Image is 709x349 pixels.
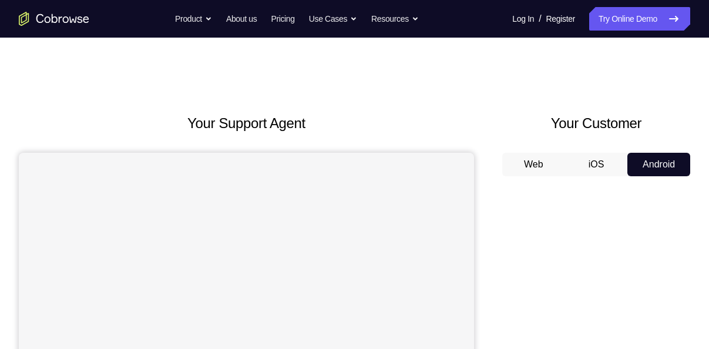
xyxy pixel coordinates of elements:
a: Register [546,7,575,31]
button: Use Cases [309,7,357,31]
a: About us [226,7,257,31]
button: Android [627,153,690,176]
button: iOS [565,153,628,176]
h2: Your Support Agent [19,113,474,134]
button: Web [502,153,565,176]
a: Log In [512,7,534,31]
a: Pricing [271,7,294,31]
span: / [539,12,541,26]
a: Go to the home page [19,12,89,26]
h2: Your Customer [502,113,690,134]
button: Resources [371,7,419,31]
button: Product [175,7,212,31]
a: Try Online Demo [589,7,690,31]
